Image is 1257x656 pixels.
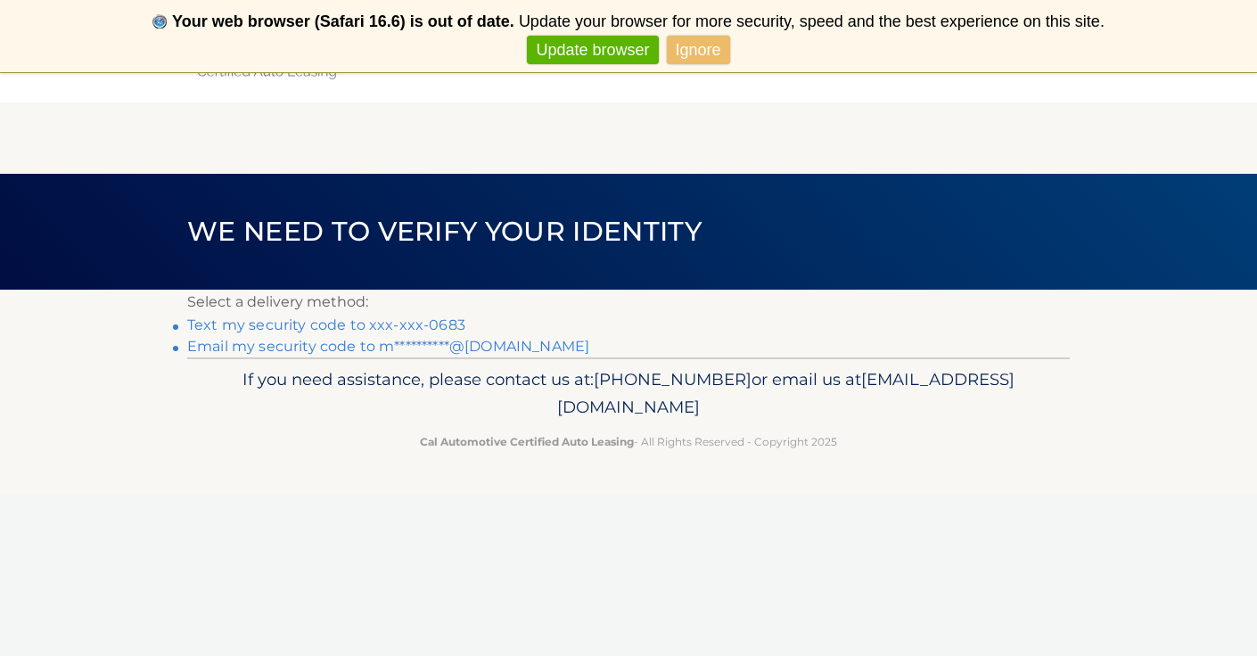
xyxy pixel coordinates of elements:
[187,338,589,355] a: Email my security code to m**********@[DOMAIN_NAME]
[187,290,1070,315] p: Select a delivery method:
[172,12,514,30] b: Your web browser (Safari 16.6) is out of date.
[594,369,752,389] span: [PHONE_NUMBER]
[187,316,465,333] a: Text my security code to xxx-xxx-0683
[187,215,702,248] span: We need to verify your identity
[420,435,634,448] strong: Cal Automotive Certified Auto Leasing
[519,12,1105,30] span: Update your browser for more security, speed and the best experience on this site.
[199,365,1058,422] p: If you need assistance, please contact us at: or email us at
[667,36,730,65] a: Ignore
[199,432,1058,451] p: - All Rights Reserved - Copyright 2025
[527,36,658,65] a: Update browser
